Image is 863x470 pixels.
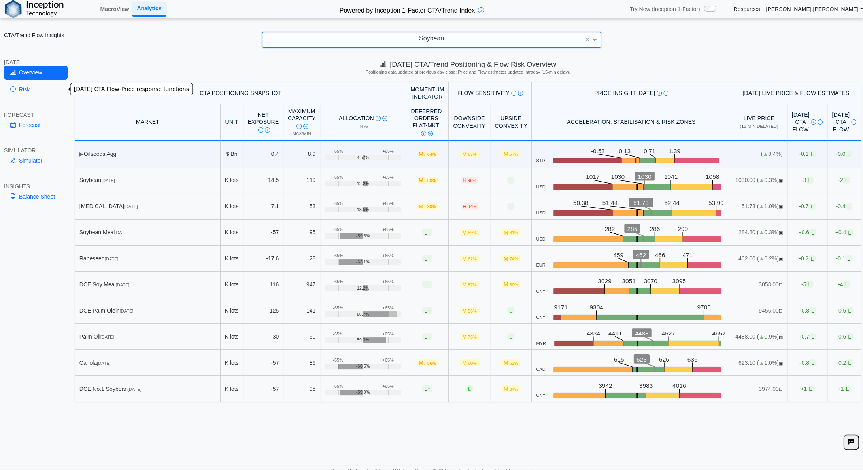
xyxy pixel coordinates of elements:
[120,309,134,313] span: [DATE]
[382,227,393,232] div: +65%
[243,220,283,246] td: -57
[554,304,568,311] text: 9171
[801,281,813,288] span: -5
[4,59,68,66] div: [DATE]
[333,358,343,363] div: -65%
[79,255,216,262] div: Rapeseed
[846,229,853,236] span: L
[806,177,813,184] span: L
[507,333,514,340] span: L
[356,364,370,369] span: -66.5%
[798,229,816,236] span: +0.6
[105,256,119,261] span: [DATE]
[599,382,612,389] text: 3942
[258,127,263,133] img: Info
[283,141,320,167] td: 8.9
[611,174,625,180] text: 1030
[79,385,216,392] div: DCE No.1 Soybean
[243,350,283,376] td: -57
[380,61,556,68] span: [DATE] CTA/Trend Positioning & Flow Risk Overview
[650,226,660,233] text: 286
[283,246,320,272] td: 28
[79,281,216,288] div: DCE Soy Meal
[283,167,320,193] td: 119
[763,151,768,157] span: ▲
[382,279,393,284] div: +65%
[633,200,649,207] text: 51.73
[798,333,816,340] span: +0.7
[283,350,320,376] td: 86
[333,305,343,311] div: -65%
[843,177,850,184] span: L
[731,272,787,298] td: 3058.00
[468,178,476,183] span: 96%
[79,229,216,236] div: Soybean Meal
[510,282,518,287] span: 80%
[614,356,624,363] text: 615
[799,151,816,157] span: -0.1
[461,203,478,210] span: H
[221,350,244,376] td: K lots
[427,307,430,314] span: ↑
[468,204,476,209] span: 94%
[731,350,787,376] td: 623.10 ( 1.0%)
[116,282,130,287] span: [DATE]
[836,203,852,210] span: -0.4
[536,263,545,268] span: EUR
[809,307,816,314] span: L
[79,307,216,314] div: DCE Palm Olein
[468,361,477,366] span: 60%
[79,151,84,157] span: ▶
[4,190,68,203] a: Balance Sheet
[265,127,270,133] img: Read More
[846,307,853,314] span: L
[536,158,545,163] span: STD
[460,229,479,236] span: M
[851,119,856,125] img: Info
[423,151,426,157] span: ↓
[325,115,402,122] div: Allocation
[507,177,514,184] span: L
[798,307,816,314] span: +0.8
[243,376,283,402] td: -57
[428,131,433,136] img: Read More
[832,111,856,133] div: [DATE] CTA Flow
[682,252,693,259] text: 471
[532,104,731,141] th: Acceleration, Stabilisation & Risk Zones
[636,356,647,363] text: 623
[75,141,221,167] td: Oilseeds Agg.
[835,333,853,340] span: +0.6
[427,281,430,288] span: ↓
[502,281,520,288] span: M
[303,124,308,129] img: Read More
[510,361,518,366] span: 52%
[808,203,816,210] span: L
[835,307,853,314] span: +0.5
[75,104,221,141] th: MARKET
[460,307,479,314] span: M
[759,177,764,183] span: ▲
[283,272,320,298] td: 947
[636,252,646,259] text: 462
[731,104,787,141] th: Live Price
[221,272,244,298] td: K lots
[759,229,764,235] span: ▲
[602,200,618,207] text: 51.44
[115,230,128,235] span: [DATE]
[502,229,520,236] span: M
[79,176,216,184] div: Soybean
[132,2,166,16] a: Analytics
[619,148,631,154] text: 0.13
[613,252,623,259] text: 459
[422,307,432,314] span: L
[598,278,611,285] text: 3029
[283,193,320,220] td: 53
[243,141,283,167] td: 0.4
[422,255,432,262] span: L
[536,237,545,242] span: USD
[507,203,514,210] span: L
[731,376,787,402] td: 3974.00
[779,204,783,209] span: OPEN: Market session is currently open.
[759,203,764,209] span: ▲
[845,151,852,157] span: L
